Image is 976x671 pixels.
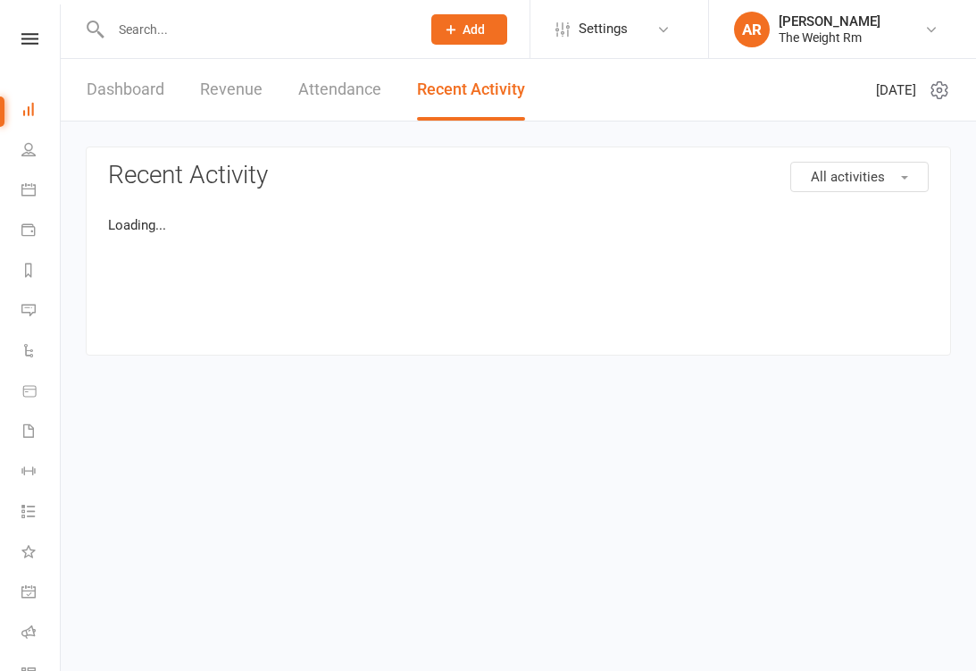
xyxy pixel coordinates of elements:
a: Attendance [298,59,381,121]
a: Recent Activity [417,59,525,121]
div: The Weight Rm [779,29,880,46]
a: What's New [21,533,62,574]
div: [PERSON_NAME] [779,13,880,29]
a: General attendance kiosk mode [21,574,62,614]
a: Dashboard [87,59,164,121]
span: Add [463,22,485,37]
button: Add [431,14,507,45]
div: AR [734,12,770,47]
a: Reports [21,252,62,292]
a: Calendar [21,172,62,212]
p: Loading... [108,214,929,236]
a: People [21,131,62,172]
span: [DATE] [876,80,916,101]
a: Revenue [200,59,263,121]
button: All activities [790,162,929,192]
span: Settings [579,9,628,49]
a: Payments [21,212,62,252]
a: Roll call kiosk mode [21,614,62,654]
h3: Recent Activity [108,162,929,189]
input: Search... [105,17,408,42]
span: All activities [811,169,885,185]
a: Dashboard [21,91,62,131]
a: Product Sales [21,373,62,413]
